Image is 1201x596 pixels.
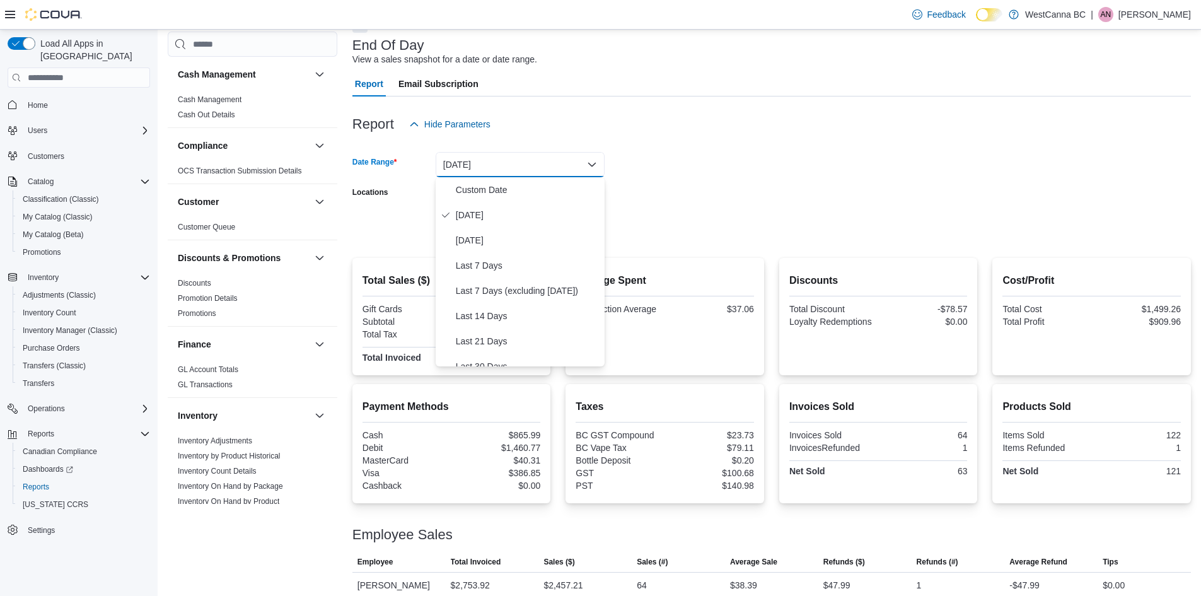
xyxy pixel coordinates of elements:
h2: Average Spent [576,273,754,288]
div: 63 [881,466,967,476]
button: Inventory [178,409,310,422]
span: Customers [23,148,150,164]
button: Catalog [3,173,155,190]
span: Canadian Compliance [18,444,150,459]
nav: Complex example [8,90,150,572]
h3: End Of Day [352,38,424,53]
button: Classification (Classic) [13,190,155,208]
a: My Catalog (Beta) [18,227,89,242]
button: Inventory Count [13,304,155,322]
div: View a sales snapshot for a date or date range. [352,53,537,66]
button: Inventory [23,270,64,285]
strong: Net Sold [1002,466,1038,476]
span: Promotions [23,247,61,257]
a: Classification (Classic) [18,192,104,207]
a: Inventory Manager (Classic) [18,323,122,338]
div: Customer [168,219,337,240]
h3: Customer [178,196,219,208]
button: Inventory [312,408,327,423]
a: Cash Out Details [178,110,235,119]
a: Inventory Count Details [178,467,257,476]
span: Employee [357,557,393,567]
button: Inventory Manager (Classic) [13,322,155,339]
div: Total Discount [789,304,876,314]
span: My Catalog (Classic) [18,209,150,225]
h3: Report [352,117,394,132]
span: Washington CCRS [18,497,150,512]
h2: Products Sold [1002,399,1181,414]
span: Promotions [18,245,150,260]
button: Discounts & Promotions [178,252,310,264]
span: Load All Apps in [GEOGRAPHIC_DATA] [35,37,150,62]
a: Adjustments (Classic) [18,288,101,303]
div: Aryan Nowroozpoordailami [1098,7,1113,22]
div: Subtotal [363,317,449,327]
div: $37.06 [668,304,754,314]
span: Sales ($) [543,557,574,567]
span: Average Sale [730,557,777,567]
span: Classification (Classic) [23,194,99,204]
div: -$47.99 [1009,578,1039,593]
span: Purchase Orders [18,341,150,356]
div: Select listbox [436,177,605,366]
button: Hide Parameters [404,112,496,137]
a: OCS Transaction Submission Details [178,167,302,175]
a: Dashboards [18,462,78,477]
span: Classification (Classic) [18,192,150,207]
a: My Catalog (Classic) [18,209,98,225]
a: Canadian Compliance [18,444,102,459]
div: Items Refunded [1002,443,1089,453]
a: GL Account Totals [178,365,238,374]
span: Customers [28,151,64,161]
button: Discounts & Promotions [312,250,327,266]
div: Total Profit [1002,317,1089,327]
button: Finance [178,338,310,351]
span: Dashboards [23,464,73,474]
span: Purchase Orders [23,343,80,353]
div: Finance [168,362,337,397]
button: Canadian Compliance [13,443,155,460]
span: Reports [18,479,150,494]
button: Users [3,122,155,139]
a: Inventory On Hand by Package [178,482,283,491]
button: Compliance [312,138,327,153]
div: $1,460.77 [454,443,540,453]
span: Users [23,123,150,138]
div: BC Vape Tax [576,443,662,453]
button: Inventory [3,269,155,286]
span: Hide Parameters [424,118,490,131]
div: $2,457.21 [543,578,583,593]
label: Date Range [352,157,397,167]
span: Home [23,96,150,112]
a: Settings [23,523,60,538]
span: Reports [23,482,49,492]
div: Gift Cards [363,304,449,314]
span: Canadian Compliance [23,447,97,457]
button: Customer [312,194,327,209]
span: Tips [1103,557,1118,567]
div: $2,753.92 [451,578,490,593]
span: Customer Queue [178,222,235,232]
span: Promotions [178,308,216,318]
a: Inventory On Hand by Product [178,497,279,506]
div: $79.11 [668,443,754,453]
span: Adjustments (Classic) [18,288,150,303]
div: $1,499.26 [1094,304,1181,314]
h2: Discounts [789,273,968,288]
div: $38.39 [730,578,757,593]
span: Last 7 Days [456,258,600,273]
a: Promotions [18,245,66,260]
span: Settings [23,522,150,538]
a: Reports [18,479,54,494]
h3: Compliance [178,139,228,152]
h3: Discounts & Promotions [178,252,281,264]
h3: Inventory [178,409,218,422]
label: Locations [352,187,388,197]
div: InvoicesRefunded [789,443,876,453]
button: [DATE] [436,152,605,177]
button: Cash Management [312,67,327,82]
span: Cash Management [178,95,241,105]
h3: Employee Sales [352,527,453,542]
div: Total Cost [1002,304,1089,314]
button: Customers [3,147,155,165]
